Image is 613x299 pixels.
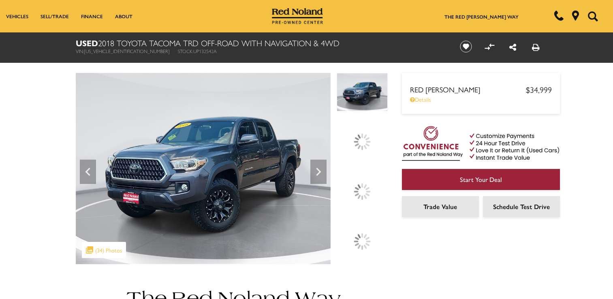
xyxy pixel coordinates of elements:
span: VIN: [76,47,84,55]
span: Start Your Deal [460,175,502,184]
a: Trade Value [402,196,479,217]
a: The Red [PERSON_NAME] Way [444,13,519,20]
button: Compare vehicle [483,41,496,53]
span: [US_VEHICLE_IDENTIFICATION_NUMBER] [84,47,170,55]
span: $34,999 [526,83,552,95]
img: Used 2018 Magnetic Gray Metallic Toyota TRD Off-Road image 1 [337,73,388,111]
button: Save vehicle [457,40,475,53]
a: Details [410,95,552,103]
a: Print this Used 2018 Toyota Tacoma TRD Off-Road With Navigation & 4WD [532,41,540,53]
img: Red Noland Pre-Owned [272,8,323,24]
a: Red [PERSON_NAME] $34,999 [410,83,552,95]
span: Stock: [178,47,193,55]
a: Schedule Test Drive [483,196,560,217]
span: UP132542A [193,47,217,55]
img: Used 2018 Magnetic Gray Metallic Toyota TRD Off-Road image 1 [76,73,331,264]
a: Start Your Deal [402,169,560,190]
strong: Used [76,37,98,49]
span: Red [PERSON_NAME] [410,84,526,94]
span: Trade Value [423,202,457,211]
div: (34) Photos [82,242,126,258]
span: Schedule Test Drive [493,202,550,211]
a: Red Noland Pre-Owned [272,11,323,19]
h1: 2018 Toyota Tacoma TRD Off-Road With Navigation & 4WD [76,38,446,47]
a: Share this Used 2018 Toyota Tacoma TRD Off-Road With Navigation & 4WD [509,41,516,53]
button: Open the search field [585,0,601,32]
